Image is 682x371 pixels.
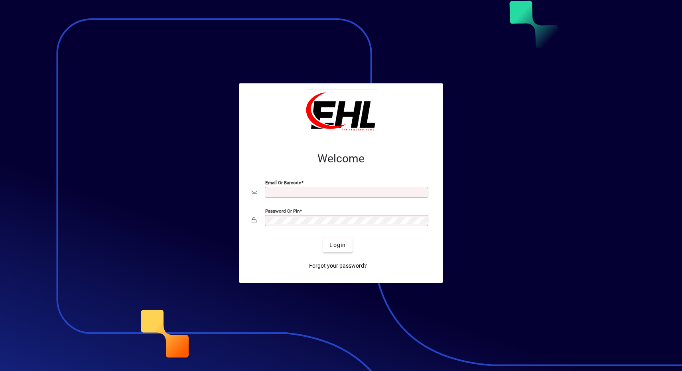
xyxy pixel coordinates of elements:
h2: Welcome [252,152,430,166]
span: Login [329,241,346,249]
mat-label: Email or Barcode [265,180,301,185]
span: Forgot your password? [309,262,367,270]
mat-label: Password or Pin [265,208,300,213]
a: Forgot your password? [306,259,370,273]
button: Login [323,238,352,253]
